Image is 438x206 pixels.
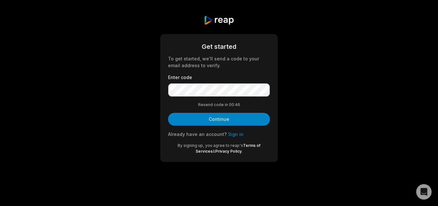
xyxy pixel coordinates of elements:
span: . [242,149,243,154]
label: Enter code [168,74,270,81]
span: & [213,149,215,154]
a: Terms of Services [196,143,261,154]
button: Continue [168,113,270,126]
div: Open Intercom Messenger [416,184,432,200]
img: reap [204,15,234,25]
div: To get started, we'll send a code to your email address to verify. [168,55,270,69]
span: By signing up, you agree to reap's [178,143,243,148]
a: Privacy Policy [215,149,242,154]
a: Sign in [228,131,243,137]
div: Get started [168,42,270,51]
span: Already have an account? [168,131,227,137]
div: Resend code in 00: [168,102,270,108]
span: 46 [235,102,240,108]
